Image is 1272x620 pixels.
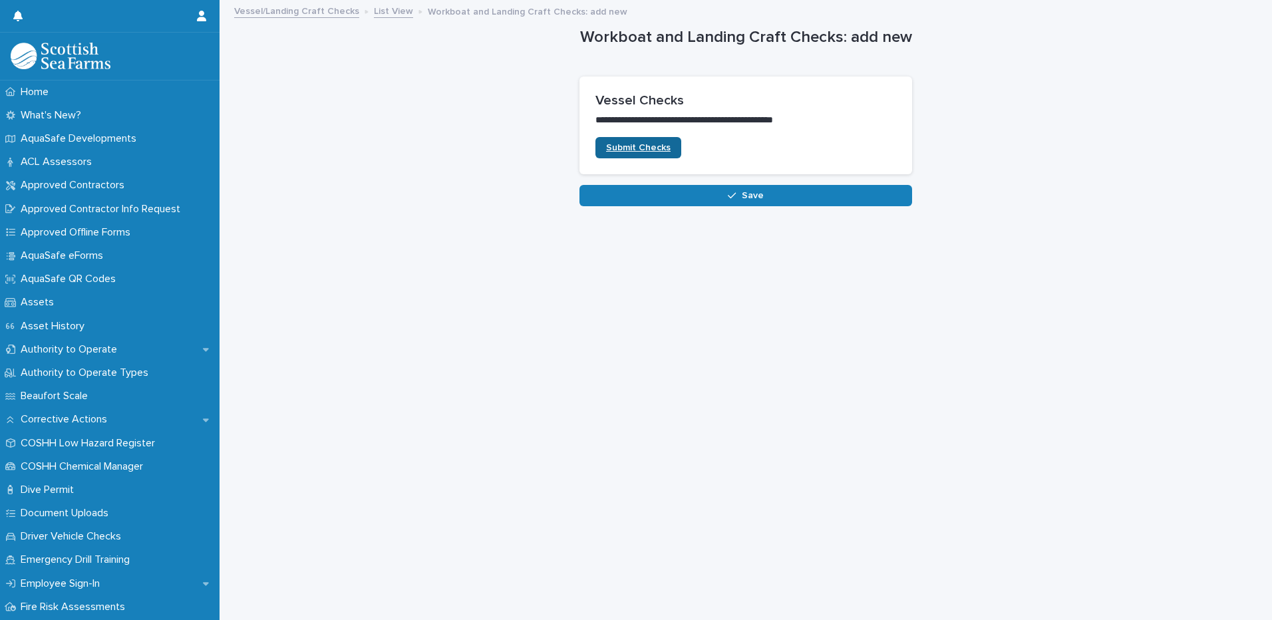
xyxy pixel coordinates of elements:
p: COSHH Chemical Manager [15,460,154,473]
p: Approved Contractor Info Request [15,203,191,216]
p: Emergency Drill Training [15,553,140,566]
h2: Vessel Checks [595,92,896,108]
p: Workboat and Landing Craft Checks: add new [428,3,627,18]
p: Approved Contractors [15,179,135,192]
a: Submit Checks [595,137,681,158]
p: Authority to Operate [15,343,128,356]
p: AquaSafe eForms [15,249,114,262]
p: Employee Sign-In [15,577,110,590]
button: Save [579,185,912,206]
p: Authority to Operate Types [15,367,159,379]
p: Home [15,86,59,98]
p: Dive Permit [15,484,84,496]
p: COSHH Low Hazard Register [15,437,166,450]
p: Assets [15,296,65,309]
p: AquaSafe Developments [15,132,147,145]
p: Document Uploads [15,507,119,520]
h1: Workboat and Landing Craft Checks: add new [579,28,912,47]
p: Beaufort Scale [15,390,98,402]
a: List View [374,3,413,18]
span: Submit Checks [606,143,671,152]
p: ACL Assessors [15,156,102,168]
p: Asset History [15,320,95,333]
p: Approved Offline Forms [15,226,141,239]
img: bPIBxiqnSb2ggTQWdOVV [11,43,110,69]
p: AquaSafe QR Codes [15,273,126,285]
p: Driver Vehicle Checks [15,530,132,543]
p: Fire Risk Assessments [15,601,136,613]
p: Corrective Actions [15,413,118,426]
a: Vessel/Landing Craft Checks [234,3,359,18]
span: Save [742,191,764,200]
p: What's New? [15,109,92,122]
